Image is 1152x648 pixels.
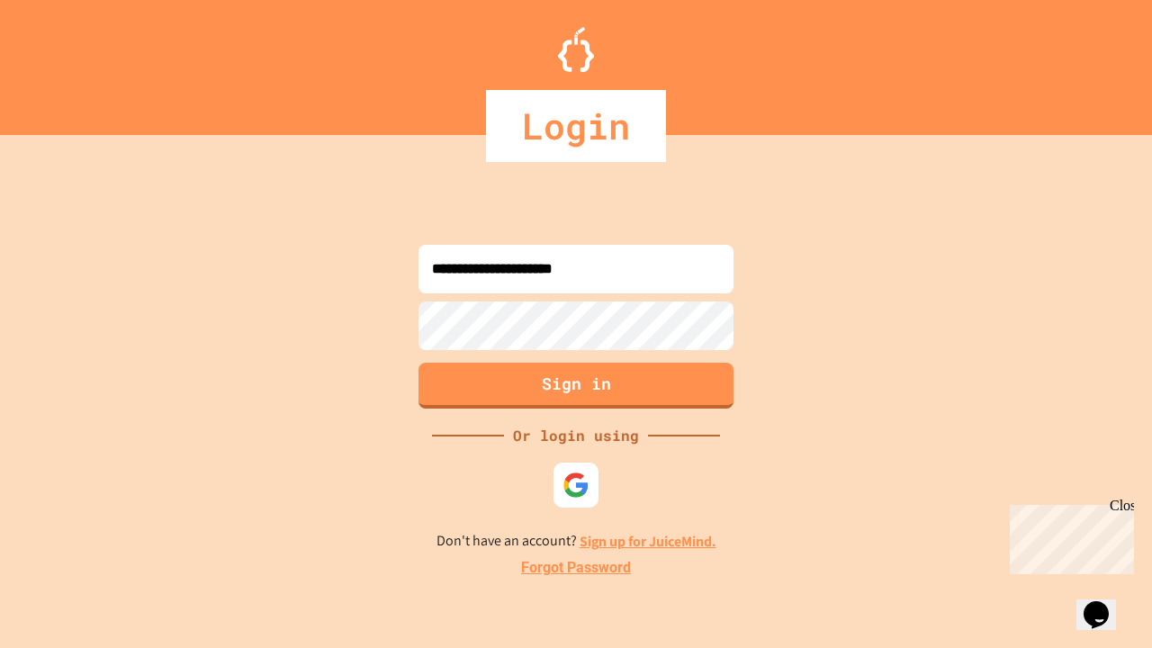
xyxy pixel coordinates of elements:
div: Or login using [504,425,648,446]
p: Don't have an account? [436,530,716,553]
div: Chat with us now!Close [7,7,124,114]
a: Sign up for JuiceMind. [580,532,716,551]
a: Forgot Password [521,557,631,579]
iframe: chat widget [1003,498,1134,574]
button: Sign in [418,363,733,409]
iframe: chat widget [1076,576,1134,630]
img: Logo.svg [558,27,594,72]
img: google-icon.svg [562,472,589,499]
div: Login [486,90,666,162]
